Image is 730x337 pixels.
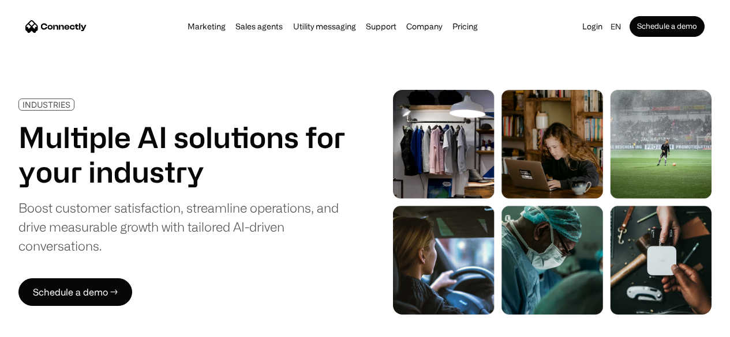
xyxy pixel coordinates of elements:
[579,18,606,35] a: Login
[25,18,87,35] a: home
[362,22,400,31] a: Support
[184,22,229,31] a: Marketing
[18,278,132,306] a: Schedule a demo →
[449,22,481,31] a: Pricing
[18,198,347,255] div: Boost customer satisfaction, streamline operations, and drive measurable growth with tailored AI-...
[606,18,630,35] div: en
[611,18,621,35] div: en
[630,16,705,37] a: Schedule a demo
[23,317,69,333] ul: Language list
[232,22,286,31] a: Sales agents
[18,120,347,189] h1: Multiple AI solutions for your industry
[290,22,360,31] a: Utility messaging
[23,100,70,109] div: INDUSTRIES
[403,18,446,35] div: Company
[406,18,442,35] div: Company
[12,316,69,333] aside: Language selected: English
